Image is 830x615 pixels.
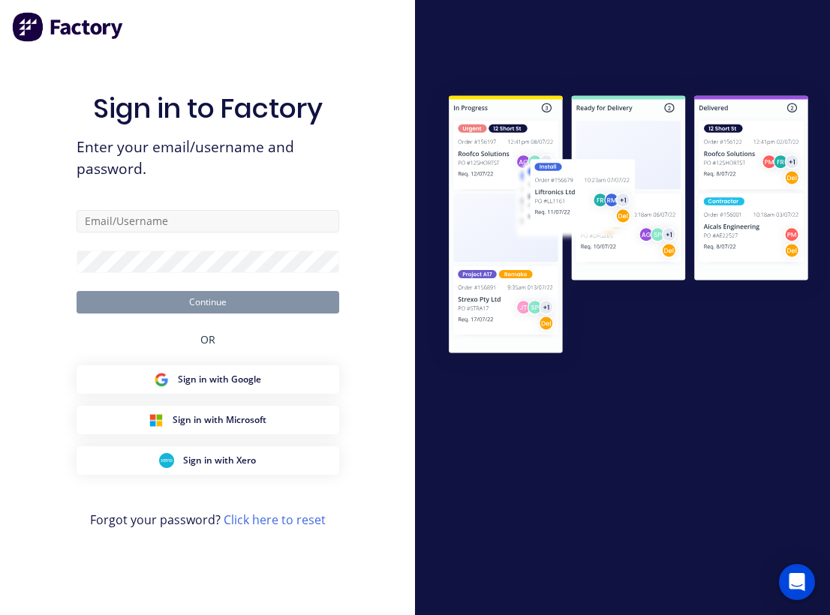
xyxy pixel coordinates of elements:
a: Click here to reset [224,511,326,528]
img: Microsoft Sign in [149,412,164,427]
span: Forgot your password? [90,511,326,529]
img: Xero Sign in [159,453,174,468]
div: OR [200,313,215,365]
button: Xero Sign inSign in with Xero [77,446,339,475]
span: Sign in with Microsoft [173,413,266,427]
img: Google Sign in [154,372,169,387]
span: Sign in with Google [178,373,261,386]
button: Continue [77,291,339,313]
img: Sign in [427,76,830,376]
h1: Sign in to Factory [93,92,323,124]
input: Email/Username [77,210,339,232]
button: Microsoft Sign inSign in with Microsoft [77,406,339,434]
div: Open Intercom Messenger [779,564,815,600]
span: Enter your email/username and password. [77,136,339,180]
button: Google Sign inSign in with Google [77,365,339,394]
img: Factory [12,12,125,42]
span: Sign in with Xero [183,454,256,467]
